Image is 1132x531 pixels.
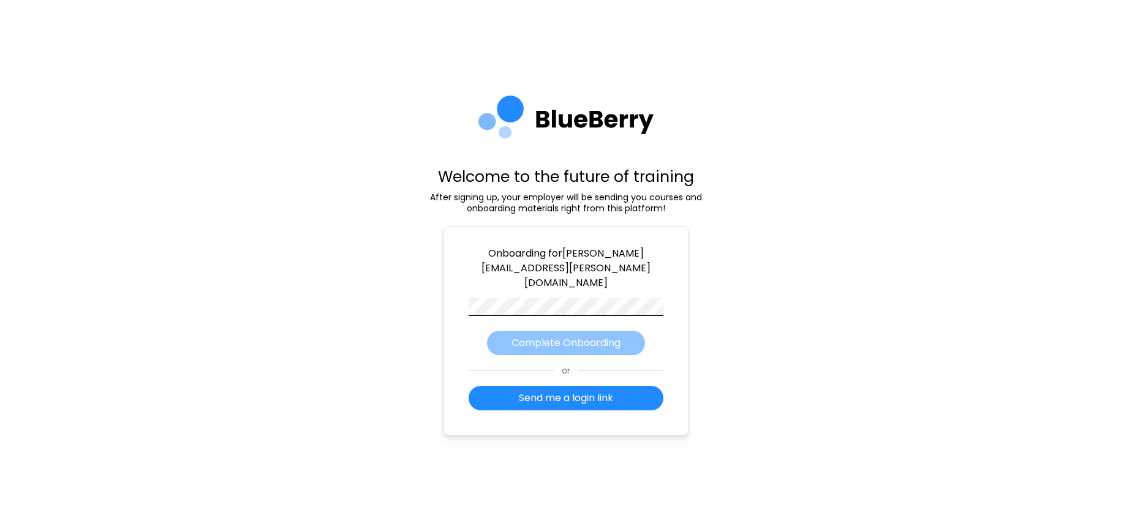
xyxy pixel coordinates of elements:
[554,365,578,376] span: or
[469,246,663,290] p: Onboarding for [PERSON_NAME][EMAIL_ADDRESS][PERSON_NAME][DOMAIN_NAME]
[469,386,663,410] button: Send me a login link
[413,192,719,214] p: After signing up, your employer will be sending you courses and onboarding materials right from t...
[478,96,654,147] img: company logo
[413,167,719,187] p: Welcome to the future of training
